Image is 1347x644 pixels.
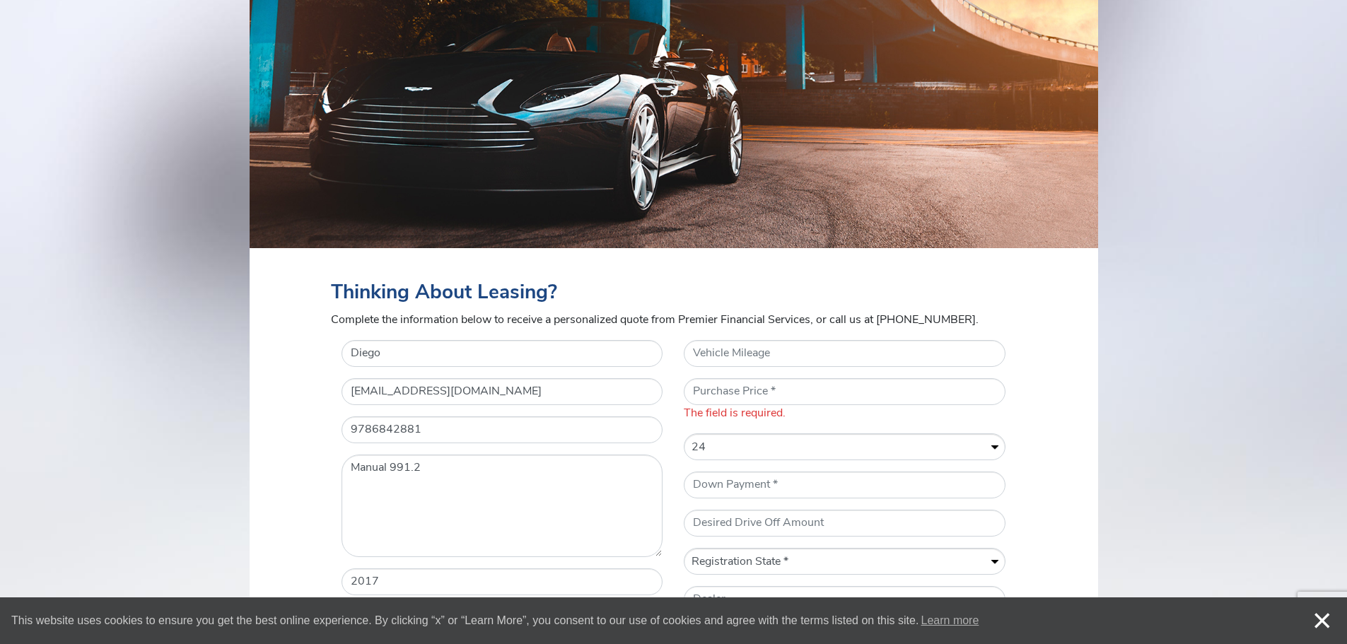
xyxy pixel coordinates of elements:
[1298,597,1347,644] a: dismiss cookie message
[684,586,1005,613] input: Dealer
[684,378,1005,405] input: Purchase Price *
[684,472,1005,498] input: Down Payment *
[342,568,663,595] input: Vehicle Year *
[331,282,1017,306] h3: Thinking About Leasing?
[342,340,663,367] input: Name *
[331,312,1017,329] p: Complete the information below to receive a personalized quote from Premier Financial Services, o...
[342,416,663,443] input: Phone *
[684,405,1005,422] span: The field is required.
[684,340,1005,367] input: Vehicle Mileage
[342,378,663,405] input: Email *
[919,610,981,631] a: learn more about cookies
[11,610,1286,631] span: This website uses cookies to ensure you get the best online experience. By clicking “x” or “Learn...
[684,510,1005,537] input: Desired Drive Off Amount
